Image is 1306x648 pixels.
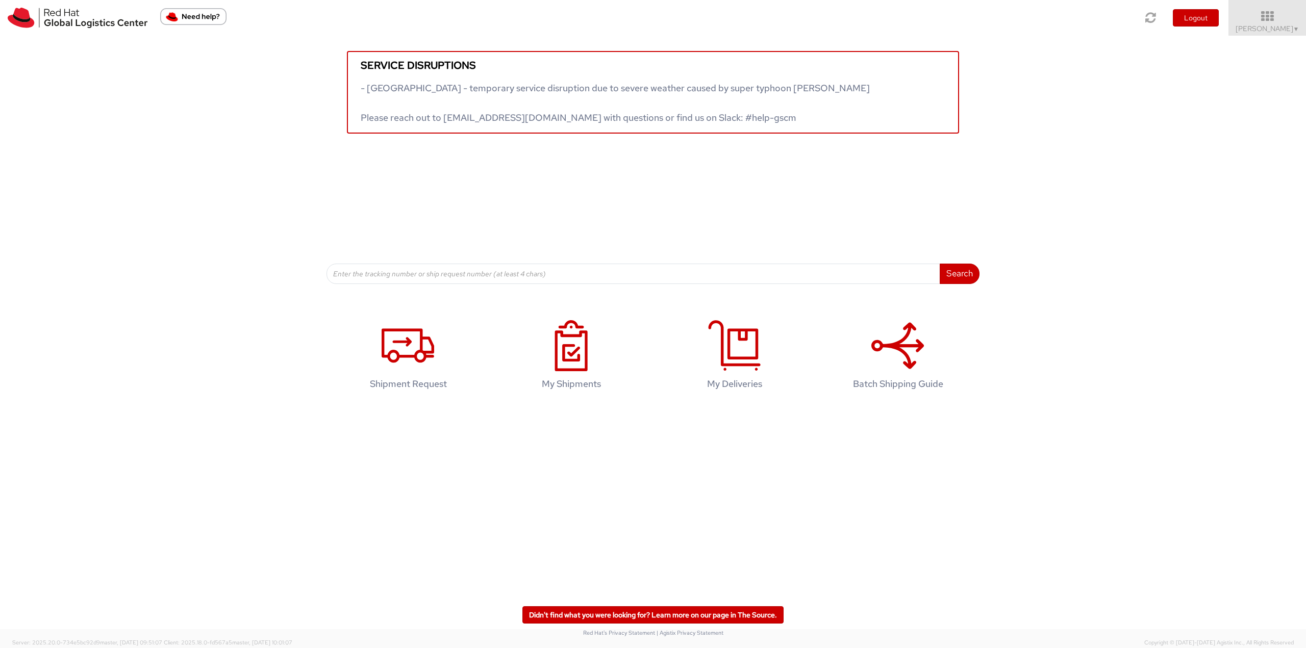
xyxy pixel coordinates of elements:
[342,379,474,389] h4: Shipment Request
[940,264,979,284] button: Search
[506,379,637,389] h4: My Shipments
[232,639,292,646] span: master, [DATE] 10:01:07
[821,309,974,405] a: Batch Shipping Guide
[522,606,784,624] a: Didn't find what you were looking for? Learn more on our page in The Source.
[326,264,940,284] input: Enter the tracking number or ship request number (at least 4 chars)
[164,639,292,646] span: Client: 2025.18.0-fd567a5
[1293,25,1299,33] span: ▼
[495,309,648,405] a: My Shipments
[8,8,147,28] img: rh-logistics-00dfa346123c4ec078e1.svg
[12,639,162,646] span: Server: 2025.20.0-734e5bc92d9
[669,379,800,389] h4: My Deliveries
[583,629,655,636] a: Red Hat's Privacy Statement
[361,82,870,123] span: - [GEOGRAPHIC_DATA] - temporary service disruption due to severe weather caused by super typhoon ...
[658,309,811,405] a: My Deliveries
[347,51,959,134] a: Service disruptions - [GEOGRAPHIC_DATA] - temporary service disruption due to severe weather caus...
[361,60,945,71] h5: Service disruptions
[657,629,723,636] a: | Agistix Privacy Statement
[1236,24,1299,33] span: [PERSON_NAME]
[332,309,485,405] a: Shipment Request
[1144,639,1294,647] span: Copyright © [DATE]-[DATE] Agistix Inc., All Rights Reserved
[100,639,162,646] span: master, [DATE] 09:51:07
[832,379,964,389] h4: Batch Shipping Guide
[1173,9,1219,27] button: Logout
[160,8,227,25] button: Need help?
